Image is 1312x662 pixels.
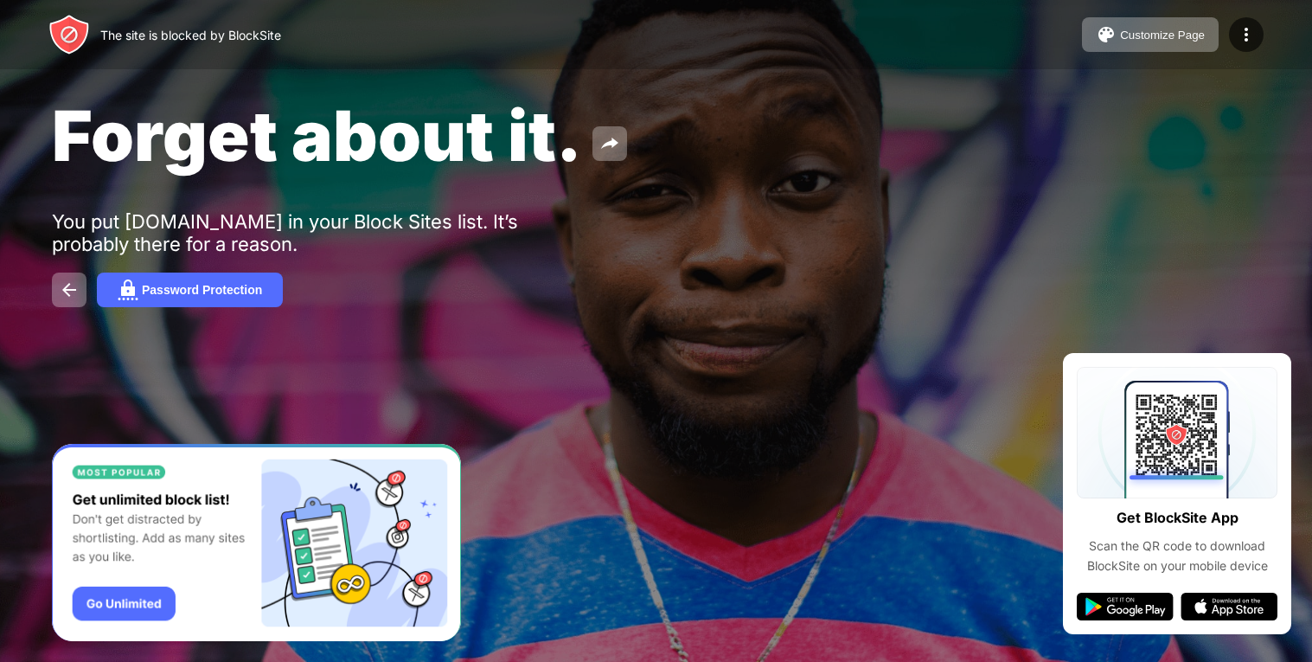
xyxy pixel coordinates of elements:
[1117,505,1238,530] div: Get BlockSite App
[118,280,138,300] img: password.svg
[52,444,461,642] iframe: Banner
[1077,593,1174,620] img: google-play.svg
[1236,24,1257,45] img: menu-icon.svg
[599,133,620,154] img: share.svg
[1077,537,1277,575] div: Scan the QR code to download BlockSite on your mobile device
[1096,24,1117,45] img: pallet.svg
[59,280,80,300] img: back.svg
[48,14,90,55] img: header-logo.svg
[1120,29,1205,42] div: Customize Page
[1077,367,1277,498] img: qrcode.svg
[100,28,281,42] div: The site is blocked by BlockSite
[1181,593,1277,620] img: app-store.svg
[97,273,283,307] button: Password Protection
[1082,17,1219,52] button: Customize Page
[52,210,586,255] div: You put [DOMAIN_NAME] in your Block Sites list. It’s probably there for a reason.
[142,283,262,297] div: Password Protection
[52,93,582,177] span: Forget about it.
